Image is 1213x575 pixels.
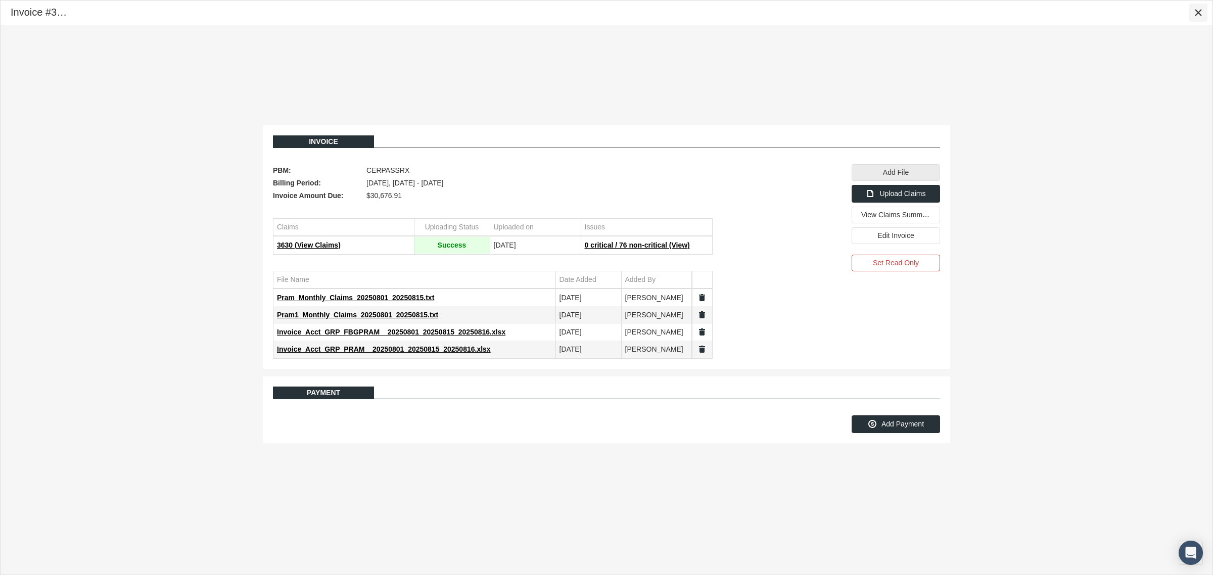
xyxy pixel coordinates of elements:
[621,289,692,306] td: [PERSON_NAME]
[555,289,621,306] td: [DATE]
[366,177,443,189] span: [DATE], [DATE] - [DATE]
[697,345,707,354] a: Split
[1179,541,1203,565] div: Open Intercom Messenger
[585,222,605,232] div: Issues
[414,236,490,254] td: Success
[883,168,909,176] span: Add File
[277,275,309,284] div: File Name
[366,189,402,202] span: $30,676.91
[852,255,940,271] div: Set Read Only
[490,219,581,236] td: Column Uploaded on
[309,137,338,146] span: Invoice
[555,323,621,341] td: [DATE]
[873,259,919,267] span: Set Read Only
[621,341,692,358] td: [PERSON_NAME]
[877,231,914,239] span: Edit Invoice
[273,219,414,236] td: Column Claims
[277,241,341,249] span: 3630 (View Claims)
[273,177,361,189] span: Billing Period:
[625,275,656,284] div: Added By
[273,164,361,177] span: PBM:
[277,222,299,232] div: Claims
[852,227,940,244] div: Edit Invoice
[555,341,621,358] td: [DATE]
[366,164,409,177] span: CERPASSRX
[852,164,940,181] div: Add File
[559,275,596,284] div: Date Added
[307,389,340,397] span: Payment
[621,271,692,289] td: Column Added By
[1189,4,1207,22] div: Close
[581,219,712,236] td: Column Issues
[273,189,361,202] span: Invoice Amount Due:
[277,294,434,302] span: Pram_Monthly_Claims_20250801_20250815.txt
[585,241,690,249] span: 0 critical / 76 non-critical (View)
[621,323,692,341] td: [PERSON_NAME]
[414,219,490,236] td: Column Uploading Status
[697,327,707,337] a: Split
[555,306,621,323] td: [DATE]
[425,222,479,232] div: Uploading Status
[852,185,940,203] div: Upload Claims
[697,293,707,302] a: Split
[277,311,438,319] span: Pram1_Monthly_Claims_20250801_20250815.txt
[881,420,924,428] span: Add Payment
[852,207,940,223] div: View Claims Summary
[494,222,534,232] div: Uploaded on
[277,345,491,353] span: Invoice_Acct_GRP_PRAM__20250801_20250815_20250816.xlsx
[555,271,621,289] td: Column Date Added
[861,210,932,218] span: View Claims Summary
[277,328,505,336] span: Invoice_Acct_GRP_FBGPRAM__20250801_20250815_20250816.xlsx
[273,218,713,255] div: Data grid
[621,306,692,323] td: [PERSON_NAME]
[490,236,581,254] td: [DATE]
[852,415,940,433] div: Add Payment
[273,271,555,289] td: Column File Name
[879,189,925,198] span: Upload Claims
[697,310,707,319] a: Split
[273,271,713,359] div: Data grid
[11,6,68,19] div: Invoice #307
